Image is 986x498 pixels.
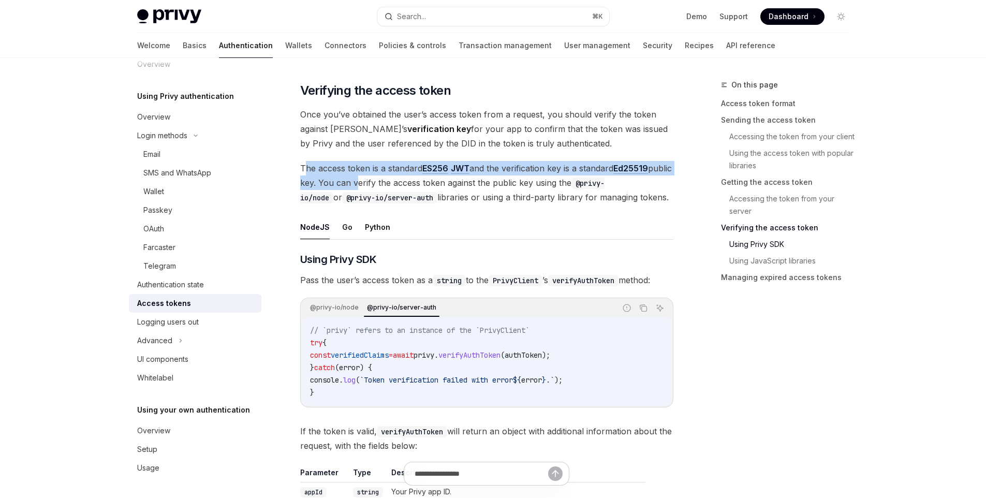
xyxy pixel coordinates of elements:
[129,257,261,275] a: Telegram
[310,326,529,335] span: // `privy` refers to an instance of the `PrivyClient`
[183,33,207,58] a: Basics
[129,238,261,257] a: Farcaster
[129,350,261,369] a: UI components
[643,33,672,58] a: Security
[129,126,261,145] button: Login methods
[356,375,360,385] span: (
[137,404,250,416] h5: Using your own authentication
[143,260,176,272] div: Telegram
[434,350,438,360] span: .
[769,11,808,22] span: Dashboard
[339,375,343,385] span: .
[137,443,157,456] div: Setup
[548,466,563,481] button: Send message
[592,12,603,21] span: ⌘ K
[360,375,513,385] span: `Token verification failed with error
[548,275,619,286] code: verifyAuthToken
[342,192,437,203] code: @privy-io/server-auth
[129,275,261,294] a: Authentication state
[438,350,501,360] span: verifyAuthToken
[300,82,451,99] span: Verifying the access token
[129,164,261,182] a: SMS and WhatsApp
[721,128,858,145] a: Accessing the token from your client
[137,372,173,384] div: Whitelabel
[137,9,201,24] img: light logo
[137,316,199,328] div: Logging users out
[285,33,312,58] a: Wallets
[613,163,648,174] a: Ed25519
[137,353,188,365] div: UI components
[129,294,261,313] a: Access tokens
[726,33,775,58] a: API reference
[129,219,261,238] a: OAuth
[721,112,858,128] a: Sending the access token
[554,375,563,385] span: );
[143,148,160,160] div: Email
[129,108,261,126] a: Overview
[377,7,609,26] button: Search...⌘K
[542,350,550,360] span: );
[219,33,273,58] a: Authentication
[143,185,164,198] div: Wallet
[322,338,327,347] span: {
[721,219,858,236] a: Verifying the access token
[143,223,164,235] div: OAuth
[300,273,673,287] span: Pass the user’s access token as a to the ’s method:
[137,90,234,102] h5: Using Privy authentication
[521,375,542,385] span: error
[760,8,825,25] a: Dashboard
[343,375,356,385] span: log
[719,11,748,22] a: Support
[129,369,261,387] a: Whitelabel
[542,375,546,385] span: }
[721,191,858,219] a: Accessing the token from your server
[721,253,858,269] a: Using JavaScript libraries
[505,350,542,360] span: authToken
[451,163,469,174] a: JWT
[300,161,673,204] span: The access token is a standard and the verification key is a standard public key. You can verify ...
[300,107,673,151] span: Once you’ve obtained the user’s access token from a request, you should verify the token against ...
[365,215,390,239] button: Python
[637,301,650,315] button: Copy the contents from the code block
[310,338,322,347] span: try
[546,375,554,385] span: .`
[137,424,170,437] div: Overview
[300,215,330,239] button: NodeJS
[360,363,372,372] span: ) {
[833,8,849,25] button: Toggle dark mode
[422,163,448,174] a: ES256
[129,440,261,459] a: Setup
[129,421,261,440] a: Overview
[721,145,858,174] a: Using the access token with popular libraries
[721,174,858,191] a: Getting the access token
[129,201,261,219] a: Passkey
[143,204,172,216] div: Passkey
[501,350,505,360] span: (
[414,350,434,360] span: privy
[129,331,261,350] button: Advanced
[129,313,261,331] a: Logging users out
[415,462,548,485] input: Ask a question...
[137,129,187,142] div: Login methods
[325,33,366,58] a: Connectors
[143,167,211,179] div: SMS and WhatsApp
[310,388,314,397] span: }
[137,33,170,58] a: Welcome
[300,424,673,453] span: If the token is valid, will return an object with additional information about the request, with ...
[129,145,261,164] a: Email
[513,375,521,385] span: ${
[137,297,191,310] div: Access tokens
[331,350,389,360] span: verifiedClaims
[137,111,170,123] div: Overview
[564,33,630,58] a: User management
[314,363,335,372] span: catch
[342,215,352,239] button: Go
[310,350,331,360] span: const
[300,178,605,203] code: @privy-io/node
[129,459,261,477] a: Usage
[686,11,707,22] a: Demo
[489,275,542,286] code: PrivyClient
[310,375,339,385] span: console
[137,334,172,347] div: Advanced
[335,363,339,372] span: (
